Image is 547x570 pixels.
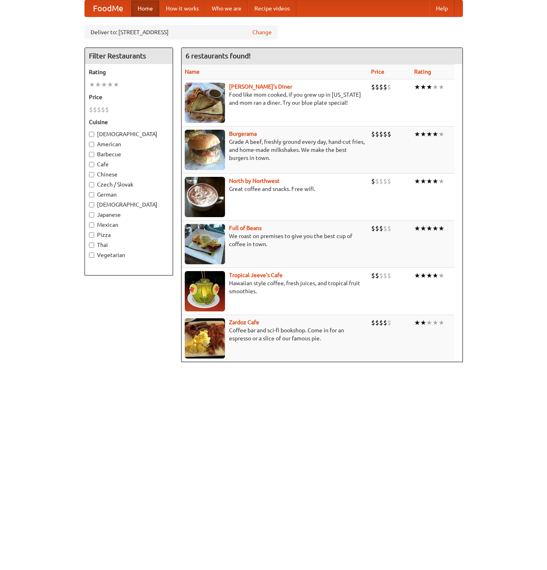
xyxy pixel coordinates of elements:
[185,271,225,311] img: jeeves.jpg
[229,272,283,278] b: Tropical Jeeve's Cafe
[371,318,375,327] li: $
[383,224,387,233] li: $
[107,80,113,89] li: ★
[387,130,391,139] li: $
[383,271,387,280] li: $
[89,182,94,187] input: Czech / Slovak
[89,202,94,207] input: [DEMOGRAPHIC_DATA]
[89,251,169,259] label: Vegetarian
[438,318,444,327] li: ★
[387,224,391,233] li: $
[383,318,387,327] li: $
[379,224,383,233] li: $
[101,105,105,114] li: $
[420,83,426,91] li: ★
[379,271,383,280] li: $
[229,131,257,137] a: Burgerama
[371,68,384,75] a: Price
[185,224,225,264] img: beans.jpg
[432,224,438,233] li: ★
[387,177,391,186] li: $
[89,232,94,238] input: Pizza
[186,52,251,60] ng-pluralize: 6 restaurants found!
[414,318,420,327] li: ★
[89,170,169,178] label: Chinese
[185,279,365,295] p: Hawaiian style coffee, fresh juices, and tropical fruit smoothies.
[426,177,432,186] li: ★
[420,224,426,233] li: ★
[383,83,387,91] li: $
[113,80,119,89] li: ★
[89,162,94,167] input: Cafe
[89,132,94,137] input: [DEMOGRAPHIC_DATA]
[89,140,169,148] label: American
[438,271,444,280] li: ★
[414,177,420,186] li: ★
[89,152,94,157] input: Barbecue
[429,0,454,17] a: Help
[89,142,94,147] input: American
[387,271,391,280] li: $
[89,221,169,229] label: Mexican
[426,318,432,327] li: ★
[375,130,379,139] li: $
[229,178,280,184] a: North by Northwest
[85,25,278,39] div: Deliver to: [STREET_ADDRESS]
[185,138,365,162] p: Grade A beef, freshly ground every day, hand-cut fries, and home-made milkshakes. We make the bes...
[375,224,379,233] li: $
[379,130,383,139] li: $
[383,177,387,186] li: $
[89,211,169,219] label: Japanese
[432,177,438,186] li: ★
[229,83,292,90] a: [PERSON_NAME]'s Diner
[229,319,259,325] a: Zardoz Cafe
[432,271,438,280] li: ★
[438,224,444,233] li: ★
[185,83,225,123] img: sallys.jpg
[131,0,159,17] a: Home
[432,83,438,91] li: ★
[420,271,426,280] li: ★
[426,224,432,233] li: ★
[420,318,426,327] li: ★
[89,118,169,126] h5: Cuisine
[371,83,375,91] li: $
[371,224,375,233] li: $
[432,130,438,139] li: ★
[414,68,431,75] a: Rating
[101,80,107,89] li: ★
[252,28,272,36] a: Change
[89,180,169,189] label: Czech / Slovak
[426,83,432,91] li: ★
[375,83,379,91] li: $
[89,105,93,114] li: $
[375,318,379,327] li: $
[89,243,94,248] input: Thai
[229,225,262,231] a: Full of Beans
[414,130,420,139] li: ★
[89,150,169,158] label: Barbecue
[426,271,432,280] li: ★
[89,192,94,197] input: German
[185,177,225,217] img: north.jpg
[185,326,365,342] p: Coffee bar and sci-fi bookshop. Come in for an espresso or a slice of our famous pie.
[414,271,420,280] li: ★
[93,105,97,114] li: $
[375,271,379,280] li: $
[89,80,95,89] li: ★
[414,83,420,91] li: ★
[97,105,101,114] li: $
[379,177,383,186] li: $
[420,177,426,186] li: ★
[89,93,169,101] h5: Price
[185,185,365,193] p: Great coffee and snacks. Free wifi.
[438,83,444,91] li: ★
[379,83,383,91] li: $
[89,241,169,249] label: Thai
[85,48,173,64] h4: Filter Restaurants
[85,0,131,17] a: FoodMe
